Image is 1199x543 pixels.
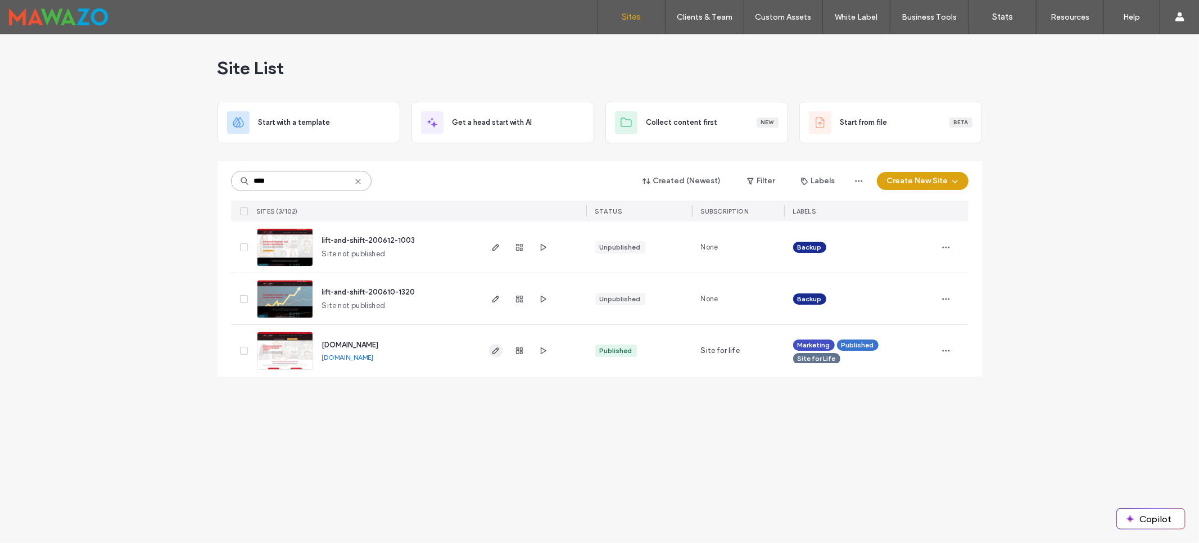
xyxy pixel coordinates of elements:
span: STATUS [595,207,622,215]
span: Backup [798,242,822,252]
button: Copilot [1117,509,1185,529]
span: Site not published [322,300,386,311]
div: Unpublished [600,294,641,304]
span: Site List [218,57,284,79]
a: lift-and-shift-200612-1003 [322,236,415,245]
span: SUBSCRIPTION [701,207,749,215]
a: [DOMAIN_NAME] [322,353,374,361]
a: lift-and-shift-200610-1320 [322,288,415,296]
button: Labels [791,172,845,190]
label: Sites [622,12,641,22]
button: Created (Newest) [633,172,731,190]
span: Backup [798,294,822,304]
div: Unpublished [600,242,641,252]
div: Collect content firstNew [605,102,788,143]
button: Create New Site [877,172,969,190]
div: Start from fileBeta [799,102,982,143]
label: Clients & Team [677,12,732,22]
div: Start with a template [218,102,400,143]
span: Site for life [701,345,740,356]
label: Business Tools [902,12,957,22]
span: None [701,293,718,305]
span: None [701,242,718,253]
span: Marketing [798,340,830,350]
div: New [757,117,779,128]
span: LABELS [793,207,816,215]
label: Resources [1051,12,1089,22]
span: Published [841,340,874,350]
span: SITES (3/102) [257,207,298,215]
label: White Label [835,12,878,22]
span: Start from file [840,117,888,128]
a: [DOMAIN_NAME] [322,341,379,349]
label: Help [1124,12,1141,22]
button: Filter [736,172,786,190]
span: Site not published [322,248,386,260]
div: Get a head start with AI [411,102,594,143]
span: Site for Life [798,354,836,364]
div: Beta [949,117,972,128]
span: Help [26,8,49,18]
label: Stats [992,12,1013,22]
label: Custom Assets [755,12,812,22]
span: Start with a template [259,117,331,128]
span: Get a head start with AI [453,117,532,128]
div: Published [600,346,632,356]
span: Collect content first [646,117,718,128]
